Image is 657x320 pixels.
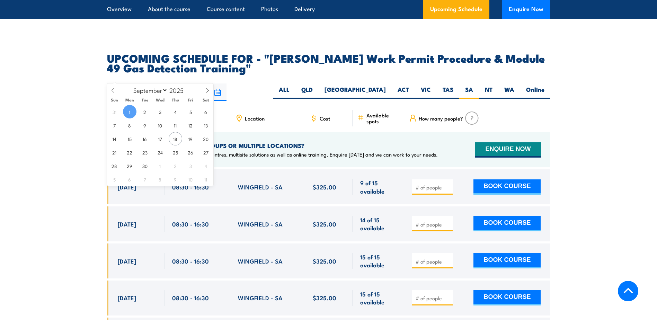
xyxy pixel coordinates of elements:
[172,220,209,228] span: 08:30 - 16:30
[479,86,498,99] label: NT
[184,159,197,172] span: October 3, 2025
[184,105,197,118] span: September 5, 2025
[107,98,122,102] span: Sun
[437,86,459,99] label: TAS
[238,257,283,265] span: WINGFIELD - SA
[199,105,213,118] span: September 6, 2025
[416,221,450,228] input: # of people
[118,220,136,228] span: [DATE]
[313,294,336,302] span: $325.00
[360,290,397,306] span: 15 of 15 available
[108,159,121,172] span: September 28, 2025
[153,132,167,145] span: September 17, 2025
[184,145,197,159] span: September 26, 2025
[168,86,190,94] input: Year
[169,105,182,118] span: September 4, 2025
[172,294,209,302] span: 08:30 - 16:30
[108,118,121,132] span: September 7, 2025
[123,132,136,145] span: September 15, 2025
[138,132,152,145] span: September 16, 2025
[360,179,397,195] span: 9 of 15 available
[473,179,541,195] button: BOOK COURSE
[118,183,136,191] span: [DATE]
[238,183,283,191] span: WINGFIELD - SA
[416,258,450,265] input: # of people
[130,86,168,95] select: Month
[153,118,167,132] span: September 10, 2025
[416,184,450,191] input: # of people
[123,159,136,172] span: September 29, 2025
[118,142,438,149] h4: NEED TRAINING FOR LARGER GROUPS OR MULTIPLE LOCATIONS?
[199,118,213,132] span: September 13, 2025
[416,295,450,302] input: # of people
[152,98,168,102] span: Wed
[153,159,167,172] span: October 1, 2025
[199,172,213,186] span: October 11, 2025
[366,112,399,124] span: Available spots
[184,132,197,145] span: September 19, 2025
[199,145,213,159] span: September 27, 2025
[313,220,336,228] span: $325.00
[123,118,136,132] span: September 8, 2025
[118,294,136,302] span: [DATE]
[419,115,463,121] span: How many people?
[138,105,152,118] span: September 2, 2025
[108,172,121,186] span: October 5, 2025
[172,257,209,265] span: 08:30 - 16:30
[360,253,397,269] span: 15 of 15 available
[123,172,136,186] span: October 6, 2025
[392,86,415,99] label: ACT
[172,183,209,191] span: 08:30 - 16:30
[153,145,167,159] span: September 24, 2025
[118,257,136,265] span: [DATE]
[137,98,152,102] span: Tue
[198,98,213,102] span: Sat
[108,132,121,145] span: September 14, 2025
[168,98,183,102] span: Thu
[107,53,550,72] h2: UPCOMING SCHEDULE FOR - "[PERSON_NAME] Work Permit Procedure & Module 49 Gas Detection Training"
[138,159,152,172] span: September 30, 2025
[184,118,197,132] span: September 12, 2025
[498,86,520,99] label: WA
[320,115,330,121] span: Cost
[238,220,283,228] span: WINGFIELD - SA
[473,253,541,268] button: BOOK COURSE
[415,86,437,99] label: VIC
[183,98,198,102] span: Fri
[199,159,213,172] span: October 4, 2025
[108,105,121,118] span: August 31, 2025
[473,216,541,231] button: BOOK COURSE
[273,86,295,99] label: ALL
[295,86,319,99] label: QLD
[169,159,182,172] span: October 2, 2025
[319,86,392,99] label: [GEOGRAPHIC_DATA]
[153,172,167,186] span: October 8, 2025
[108,145,121,159] span: September 21, 2025
[138,118,152,132] span: September 9, 2025
[184,172,197,186] span: October 10, 2025
[313,257,336,265] span: $325.00
[520,86,550,99] label: Online
[118,151,438,158] p: We offer onsite training, training at our centres, multisite solutions as well as online training...
[245,115,265,121] span: Location
[138,172,152,186] span: October 7, 2025
[169,145,182,159] span: September 25, 2025
[169,172,182,186] span: October 9, 2025
[169,118,182,132] span: September 11, 2025
[199,132,213,145] span: September 20, 2025
[123,105,136,118] span: September 1, 2025
[123,145,136,159] span: September 22, 2025
[360,216,397,232] span: 14 of 15 available
[122,98,137,102] span: Mon
[459,86,479,99] label: SA
[138,145,152,159] span: September 23, 2025
[238,294,283,302] span: WINGFIELD - SA
[475,142,541,158] button: ENQUIRE NOW
[153,105,167,118] span: September 3, 2025
[169,132,182,145] span: September 18, 2025
[473,290,541,305] button: BOOK COURSE
[313,183,336,191] span: $325.00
